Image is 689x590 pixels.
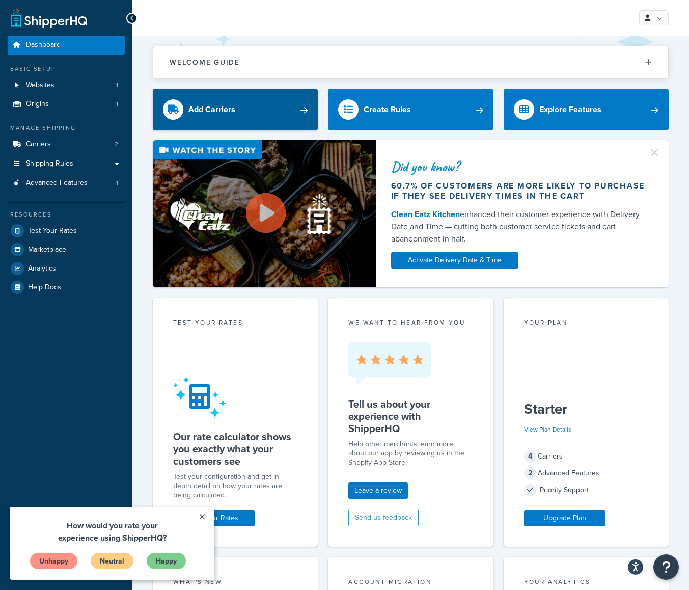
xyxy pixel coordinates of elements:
[504,89,669,130] a: Explore Features
[173,472,297,500] div: Test your configuration and get in-depth detail on how your rates are being calculated.
[8,259,125,278] a: Analytics
[116,81,118,90] span: 1
[524,450,536,463] span: 4
[170,59,240,66] h2: Welcome Guide
[173,577,297,589] div: What's New
[26,179,88,187] span: Advanced Features
[524,449,648,464] div: Carriers
[173,318,297,330] div: Test your rates
[348,398,473,435] h5: Tell us about your experience with ShipperHQ
[539,102,601,117] div: Explore Features
[116,179,118,187] span: 1
[8,65,125,73] div: Basic Setup
[328,89,493,130] a: Create Rules
[26,140,51,149] span: Carriers
[391,252,518,269] a: Activate Delivery Date & Time
[391,181,653,201] div: 60.7% of customers are more likely to purchase if they see delivery times in the cart
[8,154,125,173] a: Shipping Rules
[173,431,297,467] h5: Our rate calculator shows you exactly what your customers see
[8,124,125,132] div: Manage Shipping
[153,46,668,78] button: Welcome Guide
[391,208,460,220] a: Clean Eatz Kitchen
[115,140,118,149] span: 2
[8,174,125,193] a: Advanced Features1
[8,240,125,259] a: Marketplace
[524,467,536,479] span: 2
[524,401,648,417] h5: Starter
[8,95,125,114] li: Origins
[28,227,77,235] span: Test Your Rates
[364,102,411,117] div: Create Rules
[8,76,125,95] a: Websites1
[348,577,473,589] div: Account Migration
[153,140,376,287] img: Video thumbnail
[8,76,125,95] li: Websites
[26,41,61,49] span: Dashboard
[173,510,255,526] a: Test Your Rates
[524,510,605,526] a: Upgrade Plan
[348,318,473,327] p: we want to hear from you
[391,208,653,245] div: enhanced their customer experience with Delivery Date and Time — cutting both customer service ti...
[524,318,648,330] div: Your Plan
[116,100,118,109] span: 1
[26,159,73,168] span: Shipping Rules
[8,95,125,114] a: Origins1
[26,100,49,109] span: Origins
[26,81,54,90] span: Websites
[136,45,176,62] a: Happy
[8,135,125,154] a: Carriers2
[348,509,419,526] button: Send us feedback
[188,102,235,117] div: Add Carriers
[8,278,125,297] a: Help Docs
[348,440,473,467] p: Help other merchants learn more about our app by reviewing us in the Shopify App Store.
[8,222,125,240] a: Test Your Rates
[653,554,679,580] button: Open Resource Center
[28,246,66,254] span: Marketplace
[524,466,648,480] div: Advanced Features
[48,12,156,36] span: How would you rate your experience using ShipperHQ?
[19,45,68,62] a: Unhappy
[524,425,571,434] a: View Plan Details
[8,36,125,55] a: Dashboard
[153,89,318,130] a: Add Carriers
[8,210,125,219] div: Resources
[524,483,648,497] div: Priority Support
[8,135,125,154] li: Carriers
[28,264,56,273] span: Analytics
[80,45,124,62] a: Neutral
[391,159,653,174] div: Did you know?
[8,174,125,193] li: Advanced Features
[28,283,61,292] span: Help Docs
[524,577,648,589] div: Your Analytics
[348,482,408,499] a: Leave a review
